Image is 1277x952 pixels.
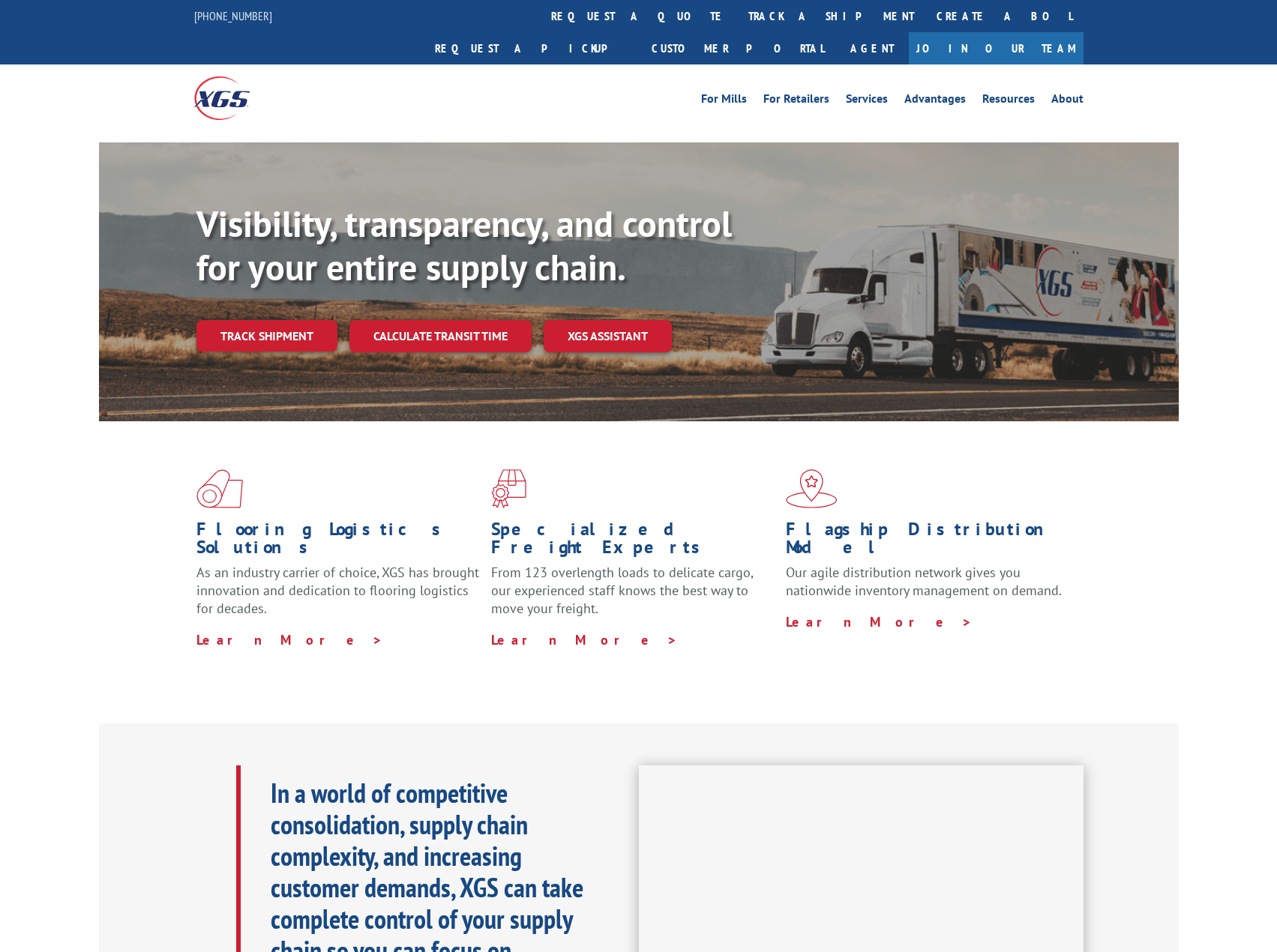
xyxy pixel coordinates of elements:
[909,32,1084,64] a: Join Our Team
[786,469,838,508] img: xgs-icon-flagship-distribution-model-red
[196,520,480,564] h1: Flooring Logistics Solutions
[1051,93,1084,109] a: About
[196,564,479,617] span: As an industry carrier of choice, XGS has brought innovation and dedication to flooring logistics...
[904,93,966,109] a: Advantages
[424,32,640,64] a: Request a pickup
[835,32,909,64] a: Agent
[786,520,1069,564] h1: Flagship Distribution Model
[786,613,973,630] a: Learn More >
[786,564,1062,599] span: Our agile distribution network gives you nationwide inventory management on demand.
[349,320,532,352] a: Calculate transit time
[196,320,337,352] a: Track shipment
[982,93,1035,109] a: Resources
[491,564,775,630] p: From 123 overlength loads to delicate cargo, our experienced staff knows the best way to move you...
[701,93,747,109] a: For Mills
[763,93,829,109] a: For Retailers
[640,32,835,64] a: Customer Portal
[196,469,243,508] img: xgs-icon-total-supply-chain-intelligence-red
[491,631,678,648] a: Learn More >
[194,8,272,23] a: [PHONE_NUMBER]
[491,469,526,508] img: xgs-icon-focused-on-flooring-red
[196,200,732,290] b: Visibility, transparency, and control for your entire supply chain.
[491,520,775,564] h1: Specialized Freight Experts
[544,320,672,352] a: XGS ASSISTANT
[196,631,383,648] a: Learn More >
[846,93,888,109] a: Services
